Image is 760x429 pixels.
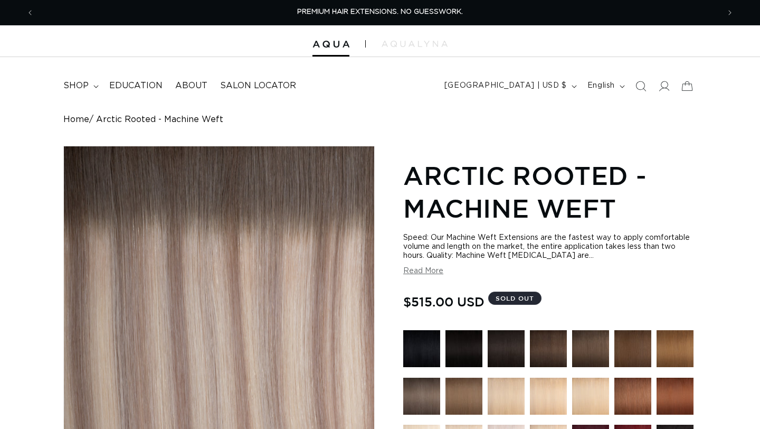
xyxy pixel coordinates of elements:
[312,41,349,48] img: Aqua Hair Extensions
[220,80,296,91] span: Salon Locator
[403,330,440,372] a: 1 Black - Machine Weft
[657,378,693,420] a: 33 Copper Red - Machine Weft
[214,74,302,98] a: Salon Locator
[169,74,214,98] a: About
[63,115,697,125] nav: breadcrumbs
[572,330,609,367] img: 4AB Medium Ash Brown - Machine Weft
[572,378,609,415] img: 24 Light Golden Blonde - Machine Weft
[657,378,693,415] img: 33 Copper Red - Machine Weft
[445,378,482,420] a: 8 Golden Brown - Machine Weft
[297,8,463,15] span: PREMIUM HAIR EXTENSIONS. NO GUESSWORK.
[488,378,525,415] img: 16 Blonde - Machine Weft
[382,41,448,47] img: aqualyna.com
[96,115,223,125] span: Arctic Rooted - Machine Weft
[403,159,697,225] h1: Arctic Rooted - Machine Weft
[445,330,482,372] a: 1N Natural Black - Machine Weft
[403,267,443,276] button: Read More
[63,80,89,91] span: shop
[403,378,440,420] a: 8AB Ash Brown - Machine Weft
[403,234,697,260] div: Speed: Our Machine Weft Extensions are the fastest way to apply comfortable volume and length on ...
[614,330,651,367] img: 4 Medium Brown - Machine Weft
[63,115,89,125] a: Home
[629,74,652,98] summary: Search
[614,378,651,420] a: 30 Brownish Red - Machine Weft
[445,378,482,415] img: 8 Golden Brown - Machine Weft
[403,330,440,367] img: 1 Black - Machine Weft
[657,330,693,367] img: 6 Light Brown - Machine Weft
[488,378,525,420] a: 16 Blonde - Machine Weft
[614,378,651,415] img: 30 Brownish Red - Machine Weft
[488,292,541,305] span: Sold out
[530,378,567,420] a: 22 Light Blonde - Machine Weft
[572,330,609,372] a: 4AB Medium Ash Brown - Machine Weft
[175,80,207,91] span: About
[530,330,567,367] img: 2 Dark Brown - Machine Weft
[488,330,525,372] a: 1B Soft Black - Machine Weft
[57,74,103,98] summary: shop
[109,80,163,91] span: Education
[718,3,742,23] button: Next announcement
[403,378,440,415] img: 8AB Ash Brown - Machine Weft
[403,292,484,312] span: $515.00 USD
[488,330,525,367] img: 1B Soft Black - Machine Weft
[530,330,567,372] a: 2 Dark Brown - Machine Weft
[103,74,169,98] a: Education
[581,76,629,96] button: English
[530,378,567,415] img: 22 Light Blonde - Machine Weft
[438,76,581,96] button: [GEOGRAPHIC_DATA] | USD $
[614,330,651,372] a: 4 Medium Brown - Machine Weft
[445,330,482,367] img: 1N Natural Black - Machine Weft
[572,378,609,420] a: 24 Light Golden Blonde - Machine Weft
[657,330,693,372] a: 6 Light Brown - Machine Weft
[587,80,615,91] span: English
[444,80,567,91] span: [GEOGRAPHIC_DATA] | USD $
[18,3,42,23] button: Previous announcement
